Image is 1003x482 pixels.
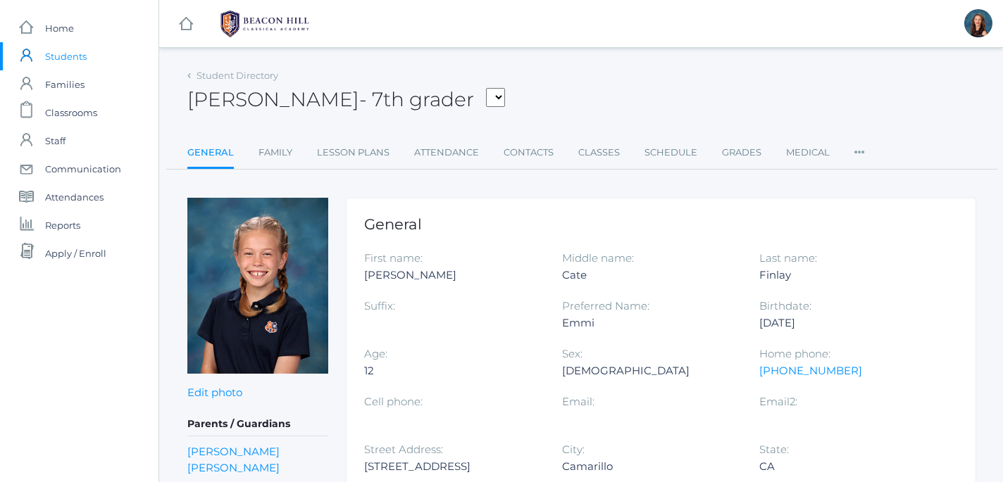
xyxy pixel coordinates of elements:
span: Home [45,14,74,42]
h5: Parents / Guardians [187,412,328,436]
div: [DATE] [759,315,936,331]
a: Medical [786,139,830,167]
span: Students [45,42,87,70]
label: Home phone: [759,347,830,360]
span: Attendances [45,183,104,211]
span: Families [45,70,85,99]
a: Classes [578,139,620,167]
span: - 7th grader [359,87,474,111]
label: Email: [562,395,594,408]
label: First name: [364,251,423,265]
div: 12 [364,362,541,379]
span: Reports [45,211,80,239]
a: Edit photo [187,386,242,399]
label: Middle name: [562,251,634,265]
label: Suffix: [364,299,395,312]
label: Preferred Name: [562,299,649,312]
label: Cell phone: [364,395,423,408]
div: CA [759,458,936,475]
img: Emmi Finlay [187,198,328,374]
span: Apply / Enroll [45,239,106,267]
span: Classrooms [45,99,97,127]
a: [PERSON_NAME] [187,459,280,476]
h1: General [364,216,958,232]
a: [PHONE_NUMBER] [759,364,862,377]
label: Street Address: [364,443,443,456]
a: Lesson Plans [317,139,390,167]
div: [PERSON_NAME] [364,267,541,284]
span: Communication [45,155,121,183]
div: Cate [562,267,739,284]
img: 1_BHCALogos-05.png [212,6,318,42]
div: Camarillo [562,458,739,475]
span: Staff [45,127,66,155]
a: Contacts [504,139,554,167]
a: Attendance [414,139,479,167]
div: Emmi [562,315,739,331]
a: [PERSON_NAME] [187,443,280,459]
label: State: [759,443,789,456]
a: General [187,139,234,169]
h2: [PERSON_NAME] [187,89,505,110]
label: Email2: [759,395,797,408]
label: Last name: [759,251,817,265]
a: Family [258,139,292,167]
div: Finlay [759,267,936,284]
div: [STREET_ADDRESS] [364,458,541,475]
div: Hilary Erickson [964,9,992,37]
label: Sex: [562,347,583,360]
div: [DEMOGRAPHIC_DATA] [562,362,739,379]
a: Grades [722,139,761,167]
a: Schedule [644,139,697,167]
label: Age: [364,347,387,360]
label: City: [562,443,585,456]
label: Birthdate: [759,299,811,312]
a: Student Directory [197,70,278,81]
